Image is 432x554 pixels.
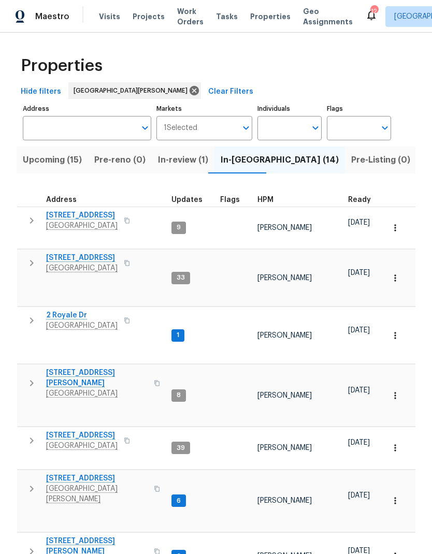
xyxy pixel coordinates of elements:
[171,196,203,203] span: Updates
[348,387,370,394] span: [DATE]
[370,6,378,17] div: 12
[308,121,323,135] button: Open
[172,273,189,282] span: 33
[257,196,273,203] span: HPM
[172,497,185,505] span: 6
[220,196,240,203] span: Flags
[348,327,370,334] span: [DATE]
[21,85,61,98] span: Hide filters
[303,6,353,27] span: Geo Assignments
[204,82,257,101] button: Clear Filters
[327,106,391,112] label: Flags
[68,82,201,99] div: [GEOGRAPHIC_DATA][PERSON_NAME]
[257,392,312,399] span: [PERSON_NAME]
[17,82,65,101] button: Hide filters
[23,106,151,112] label: Address
[257,106,322,112] label: Individuals
[35,11,69,22] span: Maestro
[257,444,312,451] span: [PERSON_NAME]
[257,332,312,339] span: [PERSON_NAME]
[46,196,77,203] span: Address
[177,6,204,27] span: Work Orders
[208,85,253,98] span: Clear Filters
[257,274,312,282] span: [PERSON_NAME]
[158,153,208,167] span: In-review (1)
[348,196,371,203] span: Ready
[378,121,392,135] button: Open
[172,391,185,400] span: 8
[221,153,339,167] span: In-[GEOGRAPHIC_DATA] (14)
[257,497,312,504] span: [PERSON_NAME]
[348,492,370,499] span: [DATE]
[156,106,253,112] label: Markets
[94,153,146,167] span: Pre-reno (0)
[172,223,185,232] span: 9
[250,11,291,22] span: Properties
[172,331,183,340] span: 1
[99,11,120,22] span: Visits
[133,11,165,22] span: Projects
[348,219,370,226] span: [DATE]
[257,224,312,231] span: [PERSON_NAME]
[351,153,410,167] span: Pre-Listing (0)
[21,61,103,71] span: Properties
[164,124,197,133] span: 1 Selected
[239,121,253,135] button: Open
[172,444,189,453] span: 39
[348,439,370,446] span: [DATE]
[23,153,82,167] span: Upcoming (15)
[348,196,380,203] div: Earliest renovation start date (first business day after COE or Checkout)
[138,121,152,135] button: Open
[348,269,370,276] span: [DATE]
[74,85,192,96] span: [GEOGRAPHIC_DATA][PERSON_NAME]
[216,13,238,20] span: Tasks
